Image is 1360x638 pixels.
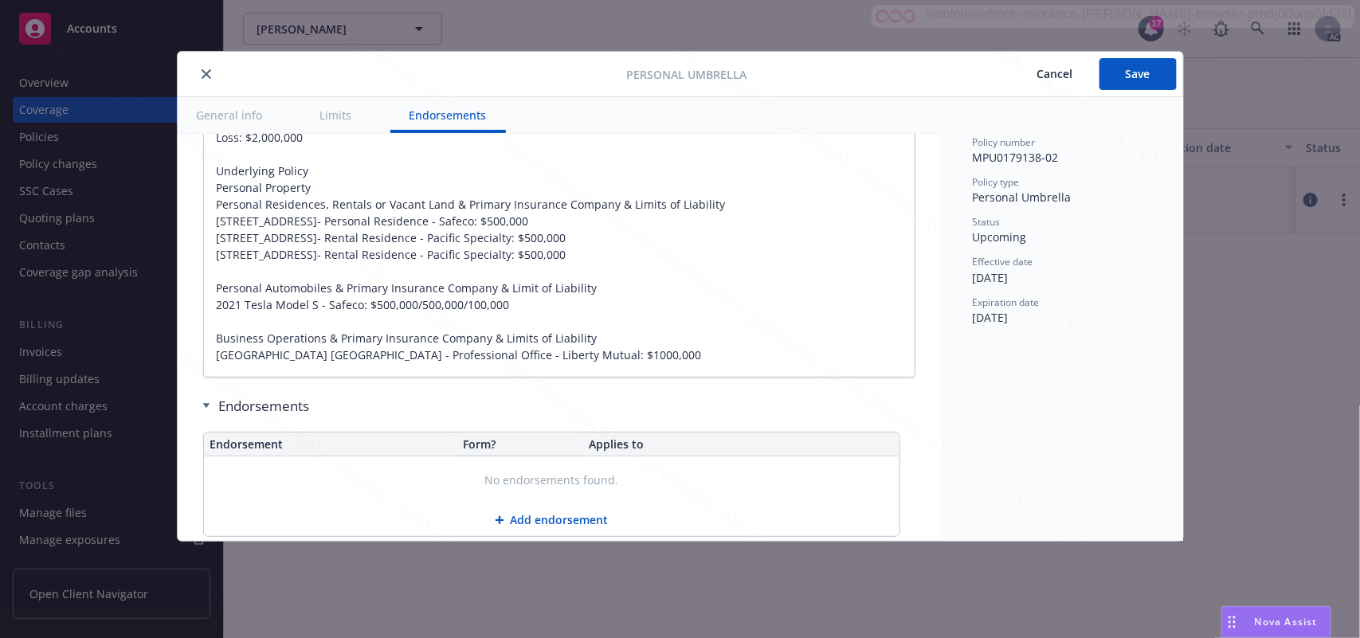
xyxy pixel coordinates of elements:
[301,97,371,133] button: Limits
[1221,606,1331,638] button: Nova Assist
[583,433,899,456] th: Applies to
[1126,66,1150,81] span: Save
[204,504,899,536] button: Add endorsement
[197,65,216,84] button: close
[973,296,1040,309] span: Expiration date
[973,150,1059,165] span: MPU0179138-02
[973,175,1020,189] span: Policy type
[973,135,1036,149] span: Policy number
[973,229,1027,245] span: Upcoming
[178,97,282,133] button: General info
[484,472,618,488] span: No endorsements found.
[973,215,1001,229] span: Status
[626,66,747,83] span: Personal Umbrella
[973,310,1009,325] span: [DATE]
[203,99,915,378] textarea: Coverage A: Bodily Injury, Personal Injury, Advertising Injury and Property Damage Liability Cove...
[204,433,457,456] th: Endorsement
[1011,58,1099,90] button: Cancel
[1037,66,1073,81] span: Cancel
[203,397,900,416] div: Endorsements
[390,97,506,133] button: Endorsements
[1099,58,1177,90] button: Save
[1255,615,1318,628] span: Nova Assist
[457,433,583,456] th: Form?
[1222,607,1242,637] div: Drag to move
[973,190,1072,205] span: Personal Umbrella
[973,255,1033,268] span: Effective date
[973,270,1009,285] span: [DATE]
